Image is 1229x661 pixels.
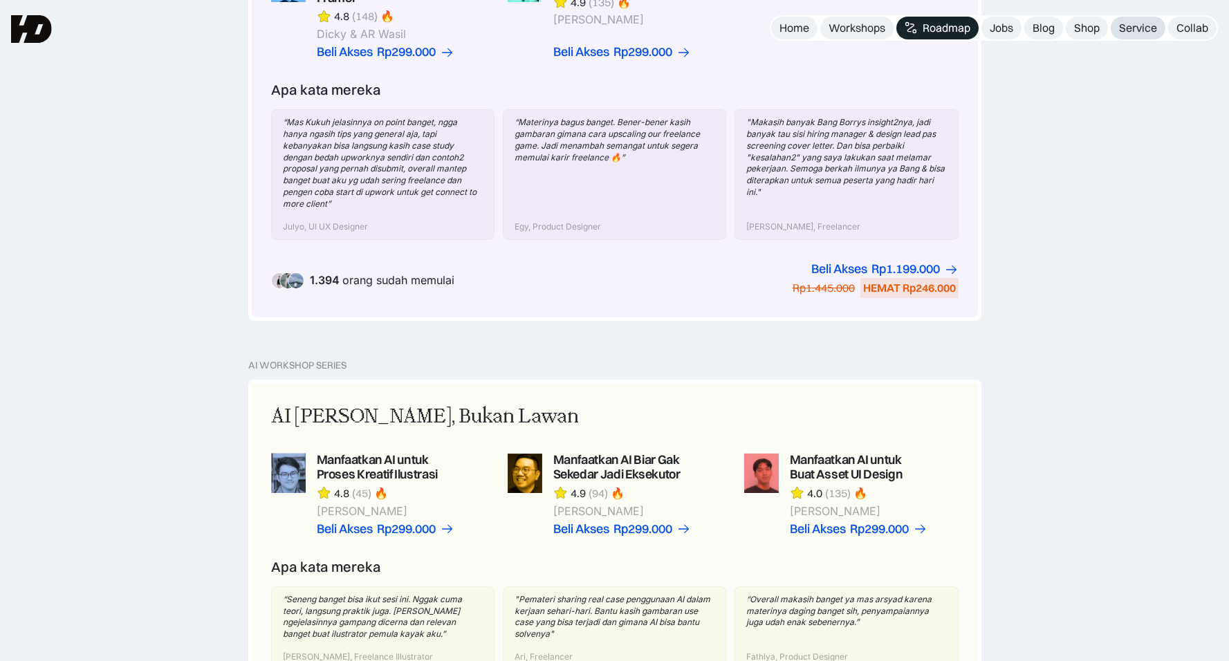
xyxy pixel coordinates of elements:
[317,45,373,59] div: Beli Akses
[1066,17,1108,39] a: Shop
[613,522,672,537] div: Rp299.000
[613,45,672,59] div: Rp299.000
[377,45,436,59] div: Rp299.000
[811,262,959,277] a: Beli AksesRp1.199.000
[317,522,373,537] div: Beli Akses
[271,402,579,431] div: AI [PERSON_NAME], Bukan Lawan
[793,281,855,295] div: Rp1.445.000
[981,17,1022,39] a: Jobs
[790,522,846,537] div: Beli Akses
[811,262,867,277] div: Beli Akses
[317,45,454,59] a: Beli AksesRp299.000
[1168,17,1217,39] a: Collab
[377,522,436,537] div: Rp299.000
[1176,21,1208,35] div: Collab
[553,522,691,537] a: Beli AksesRp299.000
[746,594,946,629] div: “Overall makasih banget ya mas arsyad karena materinya daging banget sih, penyampaiannya juga uda...
[1111,17,1165,39] a: Service
[990,21,1013,35] div: Jobs
[283,594,483,640] div: “Seneng banget bisa ikut sesi ini. Nggak cuma teori, langsung praktik juga. [PERSON_NAME] ngejela...
[779,21,809,35] div: Home
[553,45,691,59] a: Beli AksesRp299.000
[515,221,601,233] div: Egy, Product Designer
[863,281,956,295] div: HEMAT Rp246.000
[771,17,817,39] a: Home
[553,45,609,59] div: Beli Akses
[1074,21,1100,35] div: Shop
[310,273,340,287] span: 1.394
[310,274,454,287] div: orang sudah memulai
[1119,21,1157,35] div: Service
[746,221,860,233] div: [PERSON_NAME], Freelancer
[871,262,940,277] div: Rp1.199.000
[515,117,714,163] div: “Materinya bagus banget. Bener-bener kasih gambaran gimana cara upscaling our freelance game. Jad...
[923,21,970,35] div: Roadmap
[283,117,483,210] div: “Mas Kukuh jelasinnya on point banget, ngga hanya ngasih tips yang general aja, tapi kebanyakan b...
[553,522,609,537] div: Beli Akses
[317,522,454,537] a: Beli AksesRp299.000
[820,17,894,39] a: Workshops
[283,221,368,233] div: Julyo, UI UX Designer
[896,17,979,39] a: Roadmap
[515,594,714,640] div: "Pemateri sharing real case penggunaan AI dalam kerjaan sehari-hari. Bantu kasih gambaran use cas...
[746,117,946,198] div: "Makasih banyak Bang Borrys insight2nya, jadi banyak tau sisi hiring manager & design lead pas sc...
[248,360,346,371] div: AI Workshop Series
[271,559,381,575] div: Apa kata mereka
[271,82,381,98] div: Apa kata mereka
[829,21,885,35] div: Workshops
[790,522,927,537] a: Beli AksesRp299.000
[1033,21,1055,35] div: Blog
[1024,17,1063,39] a: Blog
[850,522,909,537] div: Rp299.000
